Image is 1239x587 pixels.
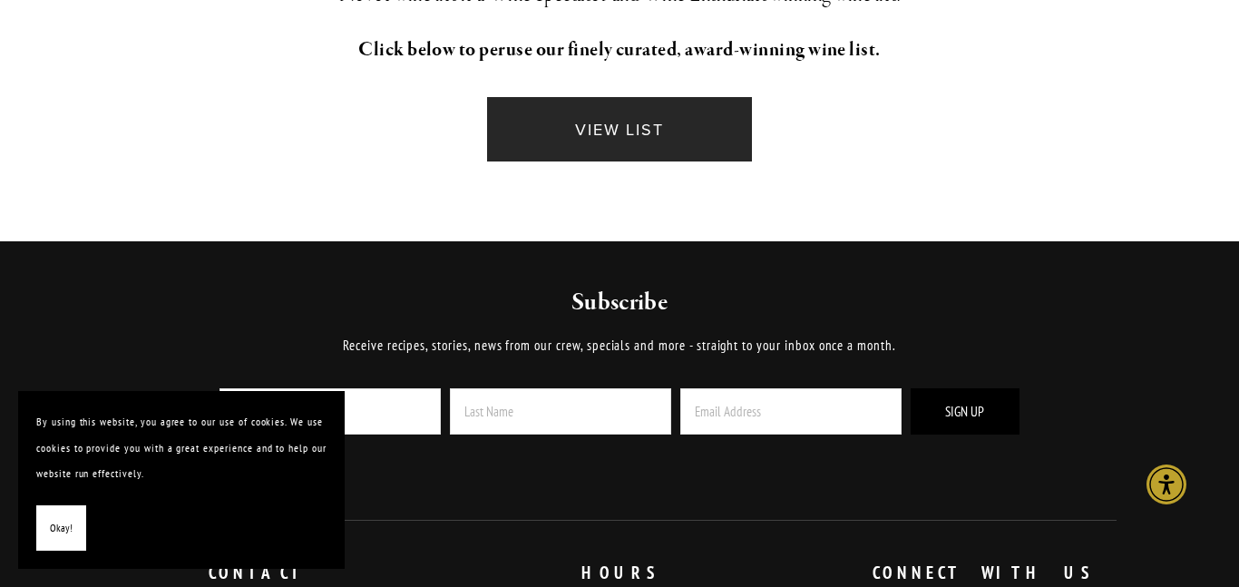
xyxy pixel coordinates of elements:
a: VIEW LIST [487,97,752,161]
strong: HOURS [581,562,658,583]
input: First Name [220,388,441,435]
button: Sign Up [911,388,1019,435]
p: By using this website, you agree to our use of cookies. We use cookies to provide you with a grea... [36,409,327,487]
input: Email Address [680,388,902,435]
div: Accessibility Menu [1146,465,1186,504]
span: Okay! [50,515,73,542]
span: Sign Up [945,403,984,420]
button: Okay! [36,505,86,552]
h2: Subscribe [197,287,1042,319]
strong: Click below to peruse our finely curated, award-winning wine list. [358,37,881,63]
section: Cookie banner [18,391,345,569]
strong: CONTACT [209,562,305,583]
p: Receive recipes, stories, news from our crew, specials and more - straight to your inbox once a m... [197,335,1042,357]
input: Last Name [450,388,671,435]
